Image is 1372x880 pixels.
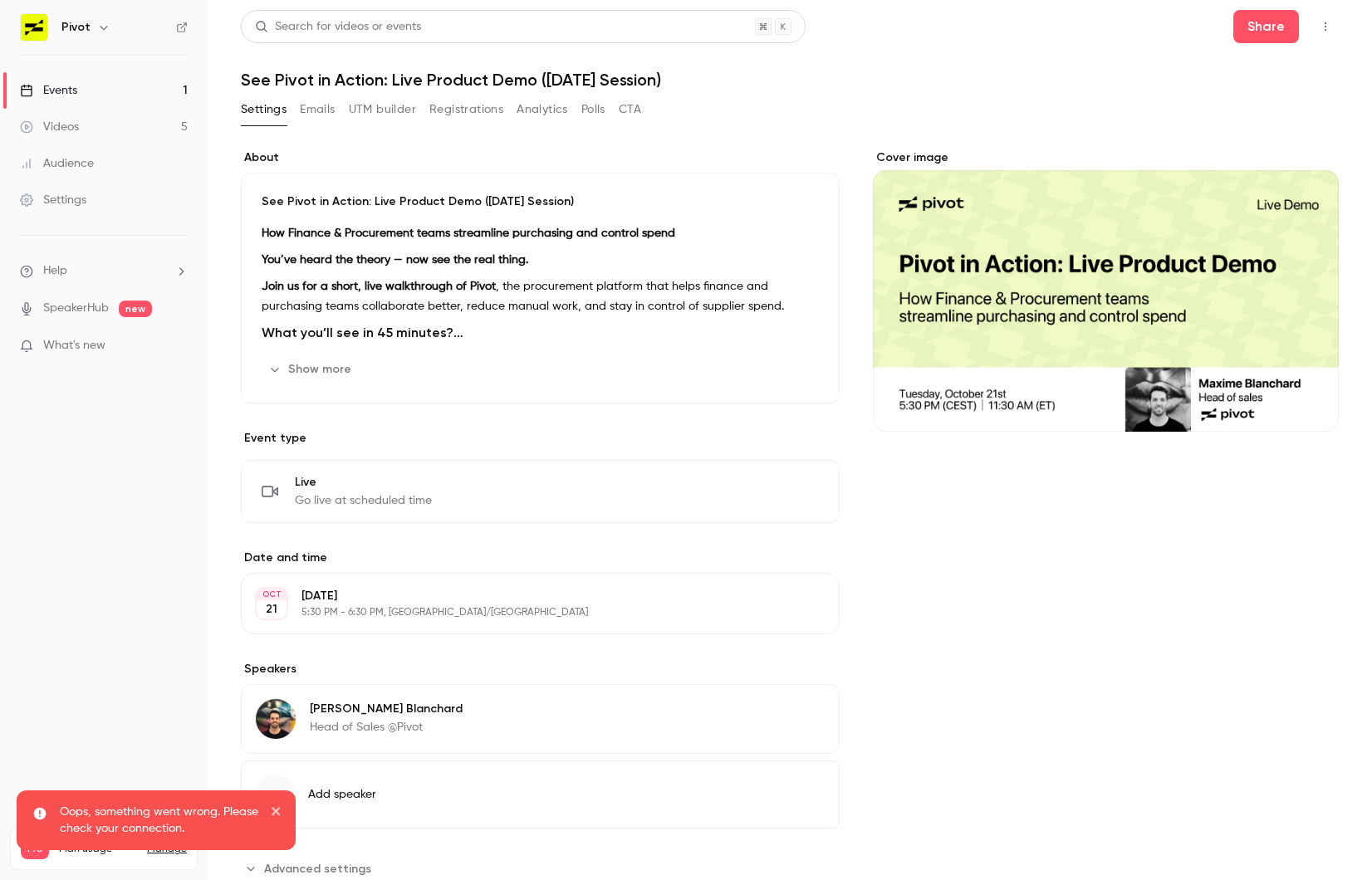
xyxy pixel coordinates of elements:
p: 5:30 PM - 6:30 PM, [GEOGRAPHIC_DATA]/[GEOGRAPHIC_DATA] [301,606,752,619]
span: Go live at scheduled time [295,492,432,509]
p: Event type [241,430,840,447]
div: Videos [20,119,79,135]
strong: How Finance & Procurement teams streamline purchasing and control spend [262,227,675,239]
li: help-dropdown-opener [20,262,188,280]
span: Add speaker [308,786,376,803]
span: new [119,301,152,317]
h1: See Pivot in Action: Live Product Demo ([DATE] Session) [241,70,1339,90]
button: Analytics [517,96,568,123]
section: Cover image [873,149,1339,432]
span: Live [295,474,432,491]
label: Cover image [873,149,1339,166]
span: Advanced settings [264,860,371,878]
span: Help [43,262,67,280]
button: Add speaker [241,760,840,829]
div: Events [20,82,77,99]
p: [DATE] [301,588,752,604]
div: Search for videos or events [255,18,421,36]
h2: What you’ll see in 45 minutes? [262,323,819,343]
div: Settings [20,192,86,208]
button: Registrations [429,96,503,123]
button: UTM builder [349,96,416,123]
label: About [241,149,840,166]
div: Maxime Blanchard[PERSON_NAME] BlanchardHead of Sales @Pivot [241,684,840,754]
p: , the procurement platform that helps finance and purchasing teams collaborate better, reduce man... [262,276,819,316]
label: Date and time [241,550,840,566]
button: Emails [300,96,335,123]
button: Share [1233,10,1299,43]
strong: Join us for a short, live walkthrough of Pivot [262,281,496,292]
strong: You’ve heard the theory — now see the real thing. [262,254,528,266]
p: Oops, something went wrong. Please check your connection. [60,804,259,837]
span: What's new [43,337,105,354]
label: Speakers [241,661,840,677]
button: Settings [241,96,287,123]
div: Audience [20,155,94,172]
img: Maxime Blanchard [256,699,296,739]
a: SpeakerHub [43,300,109,317]
p: See Pivot in Action: Live Product Demo ([DATE] Session) [262,193,819,210]
button: Polls [581,96,605,123]
button: CTA [619,96,641,123]
p: Head of Sales @Pivot [310,719,463,736]
button: close [271,804,282,824]
p: [PERSON_NAME] Blanchard [310,701,463,717]
div: OCT [257,589,287,600]
button: Show more [262,356,361,383]
h6: Pivot [61,19,91,36]
img: Pivot [21,14,47,41]
p: 21 [266,601,277,618]
iframe: Noticeable Trigger [168,339,188,354]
